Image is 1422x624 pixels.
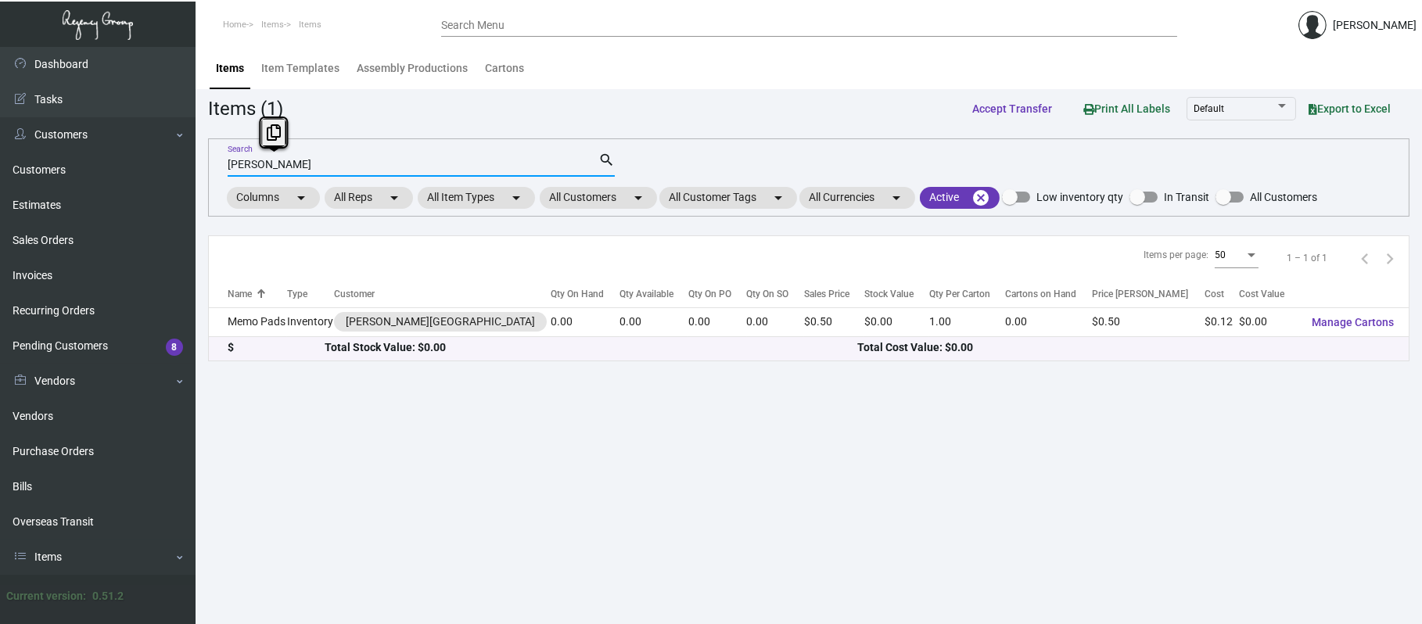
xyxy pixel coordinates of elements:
mat-icon: arrow_drop_down [507,188,526,207]
i: Copy [267,124,281,141]
div: Qty Per Carton [929,287,990,301]
div: Type [287,287,307,301]
div: Stock Value [864,287,929,301]
button: Previous page [1352,246,1377,271]
mat-select: Items per page: [1215,250,1259,261]
td: $0.50 [1093,307,1205,336]
mat-chip: All Customers [540,187,657,209]
div: Name [228,287,287,301]
div: Qty On SO [747,287,789,301]
td: 0.00 [619,307,689,336]
td: $0.50 [804,307,864,336]
mat-icon: cancel [971,188,990,207]
div: Sales Price [804,287,864,301]
div: Price [PERSON_NAME] [1093,287,1189,301]
mat-icon: arrow_drop_down [292,188,311,207]
td: Memo Pads [209,307,287,336]
span: Default [1194,103,1224,114]
button: Accept Transfer [960,95,1065,123]
div: Price [PERSON_NAME] [1093,287,1205,301]
span: Accept Transfer [972,102,1052,115]
td: 1.00 [929,307,1006,336]
div: Total Cost Value: $0.00 [857,339,1390,356]
span: 50 [1215,249,1226,260]
div: $ [228,339,325,356]
span: Home [223,20,246,30]
div: Items [216,60,244,77]
div: Cartons on Hand [1006,287,1093,301]
div: Qty Per Carton [929,287,1006,301]
div: Items (1) [208,95,283,123]
div: 0.51.2 [92,588,124,604]
mat-chip: All Currencies [799,187,915,209]
div: Qty On PO [688,287,731,301]
mat-chip: All Reps [325,187,413,209]
div: Qty On SO [747,287,804,301]
mat-chip: All Item Types [418,187,535,209]
td: Inventory [287,307,334,336]
button: Export to Excel [1296,95,1403,123]
div: [PERSON_NAME][GEOGRAPHIC_DATA] [346,314,535,330]
div: Total Stock Value: $0.00 [325,339,857,356]
mat-chip: Columns [227,187,320,209]
div: Current version: [6,588,86,604]
div: Qty Available [619,287,689,301]
div: Cost [1205,287,1239,301]
span: Items [299,20,321,30]
div: 1 – 1 of 1 [1287,251,1327,265]
span: Items [261,20,284,30]
div: Qty Available [619,287,673,301]
div: Cartons on Hand [1006,287,1077,301]
div: Qty On PO [688,287,746,301]
div: Cartons [485,60,524,77]
button: Manage Cartons [1299,308,1406,336]
span: Low inventory qty [1036,188,1123,206]
mat-icon: arrow_drop_down [887,188,906,207]
td: 0.00 [688,307,746,336]
div: Cost [1205,287,1224,301]
div: Qty On Hand [551,287,619,301]
td: $0.00 [864,307,929,336]
div: Type [287,287,334,301]
mat-icon: search [598,151,615,170]
span: In Transit [1164,188,1209,206]
th: Customer [334,280,551,307]
span: Print All Labels [1083,102,1170,115]
div: Assembly Productions [357,60,468,77]
div: Item Templates [261,60,339,77]
td: 0.00 [551,307,619,336]
div: Name [228,287,252,301]
td: $0.12 [1205,307,1239,336]
button: Next page [1377,246,1402,271]
td: 0.00 [1006,307,1093,336]
div: Cost Value [1239,287,1284,301]
td: 0.00 [747,307,804,336]
div: Cost Value [1239,287,1299,301]
td: $0.00 [1239,307,1299,336]
mat-icon: arrow_drop_down [385,188,404,207]
span: Export to Excel [1309,102,1391,115]
mat-chip: Active [920,187,1000,209]
mat-icon: arrow_drop_down [769,188,788,207]
div: Stock Value [864,287,914,301]
mat-icon: arrow_drop_down [629,188,648,207]
button: Print All Labels [1071,94,1183,123]
mat-chip: All Customer Tags [659,187,797,209]
div: Qty On Hand [551,287,604,301]
span: All Customers [1250,188,1317,206]
img: admin@bootstrapmaster.com [1298,11,1327,39]
div: Sales Price [804,287,849,301]
div: Items per page: [1144,248,1208,262]
div: [PERSON_NAME] [1333,17,1417,34]
span: Manage Cartons [1312,316,1394,328]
